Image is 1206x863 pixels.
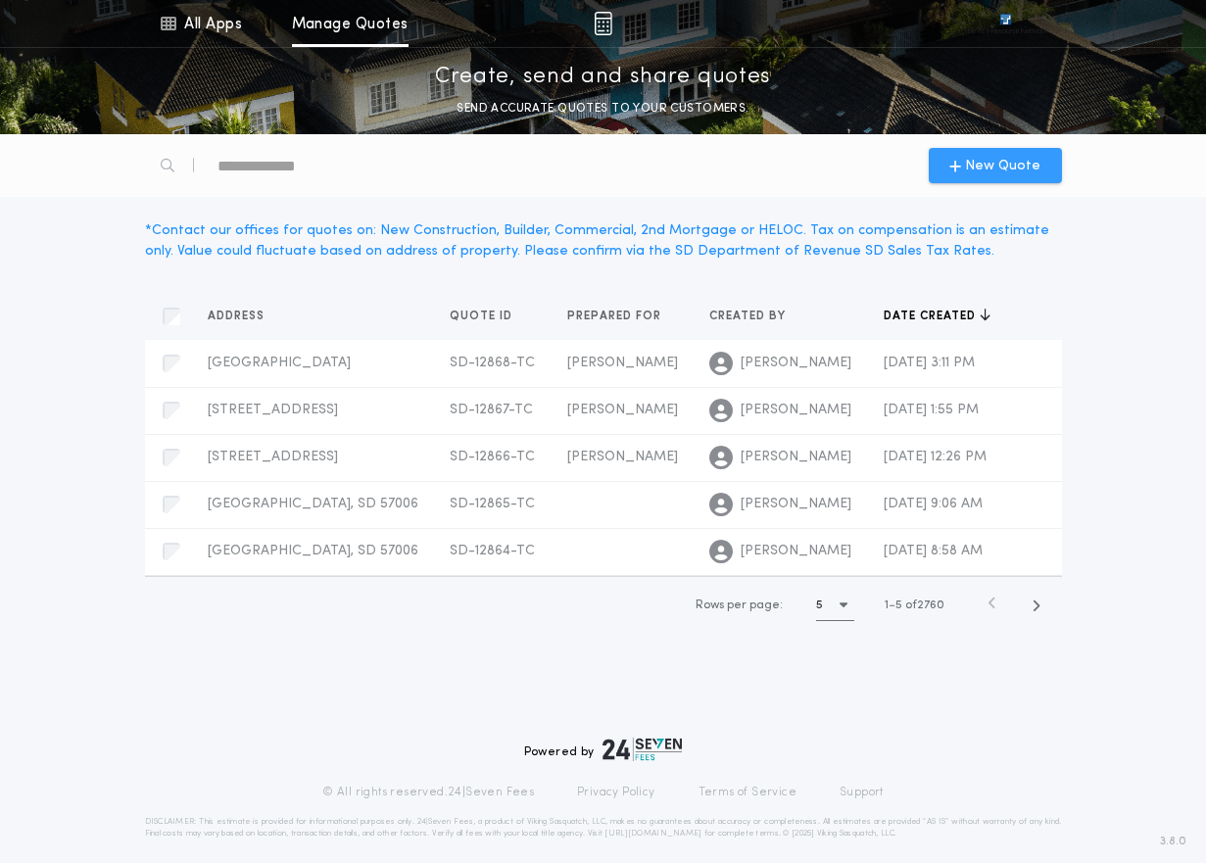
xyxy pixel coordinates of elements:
[450,450,535,464] span: SD-12866-TC
[741,448,851,467] span: [PERSON_NAME]
[567,356,678,370] span: [PERSON_NAME]
[696,599,783,611] span: Rows per page:
[884,307,990,326] button: Date created
[604,830,701,838] a: [URL][DOMAIN_NAME]
[895,599,902,611] span: 5
[840,785,884,800] a: Support
[709,309,790,324] span: Created by
[884,403,979,417] span: [DATE] 1:55 PM
[741,542,851,561] span: [PERSON_NAME]
[884,544,983,558] span: [DATE] 8:58 AM
[524,738,683,761] div: Powered by
[450,403,533,417] span: SD-12867-TC
[208,309,268,324] span: Address
[741,354,851,373] span: [PERSON_NAME]
[450,309,516,324] span: Quote ID
[208,497,418,511] span: [GEOGRAPHIC_DATA], SD 57006
[884,309,980,324] span: Date created
[457,99,748,119] p: SEND ACCURATE QUOTES TO YOUR CUSTOMERS.
[929,148,1062,183] button: New Quote
[699,785,796,800] a: Terms of Service
[208,544,418,558] span: [GEOGRAPHIC_DATA], SD 57006
[603,738,683,761] img: logo
[567,403,678,417] span: [PERSON_NAME]
[567,309,665,324] span: Prepared for
[964,14,1046,33] img: vs-icon
[594,12,612,35] img: img
[709,307,800,326] button: Created by
[450,497,535,511] span: SD-12865-TC
[208,403,338,417] span: [STREET_ADDRESS]
[884,356,975,370] span: [DATE] 3:11 PM
[905,597,944,614] span: of 2760
[208,356,351,370] span: [GEOGRAPHIC_DATA]
[450,307,527,326] button: Quote ID
[435,62,771,93] p: Create, send and share quotes
[577,785,655,800] a: Privacy Policy
[1160,833,1186,850] span: 3.8.0
[322,785,534,800] p: © All rights reserved. 24|Seven Fees
[884,497,983,511] span: [DATE] 9:06 AM
[450,544,535,558] span: SD-12864-TC
[816,590,854,621] button: 5
[741,401,851,420] span: [PERSON_NAME]
[450,356,535,370] span: SD-12868-TC
[885,599,889,611] span: 1
[567,450,678,464] span: [PERSON_NAME]
[145,816,1062,839] p: DISCLAIMER: This estimate is provided for informational purposes only. 24|Seven Fees, a product o...
[208,450,338,464] span: [STREET_ADDRESS]
[741,495,851,514] span: [PERSON_NAME]
[884,450,987,464] span: [DATE] 12:26 PM
[816,596,823,615] h1: 5
[965,156,1040,176] span: New Quote
[145,220,1062,262] div: * Contact our offices for quotes on: New Construction, Builder, Commercial, 2nd Mortgage or HELOC...
[208,307,279,326] button: Address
